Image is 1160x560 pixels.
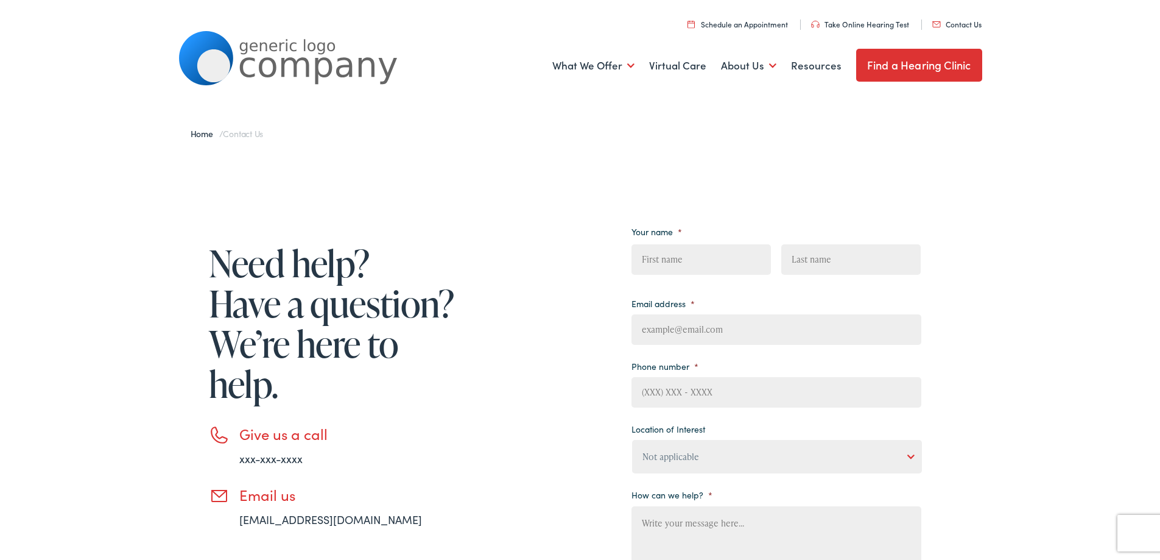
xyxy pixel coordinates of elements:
[932,19,982,29] a: Contact Us
[721,43,776,88] a: About Us
[631,298,695,309] label: Email address
[631,314,921,345] input: example@email.com
[239,486,459,504] h3: Email us
[791,43,842,88] a: Resources
[209,243,459,404] h1: Need help? Have a question? We’re here to help.
[631,424,705,434] label: Location of Interest
[191,127,264,140] span: /
[239,512,422,527] a: [EMAIL_ADDRESS][DOMAIN_NAME]
[552,43,634,88] a: What We Offer
[239,451,303,466] a: xxx-xxx-xxxx
[631,244,771,275] input: First name
[856,49,982,82] a: Find a Hearing Clinic
[687,20,695,28] img: utility icon
[781,244,921,275] input: Last name
[932,21,941,27] img: utility icon
[631,361,698,372] label: Phone number
[649,43,706,88] a: Virtual Care
[223,127,263,140] span: Contact Us
[811,19,909,29] a: Take Online Hearing Test
[239,425,459,443] h3: Give us a call
[631,489,712,500] label: How can we help?
[811,21,820,28] img: utility icon
[687,19,788,29] a: Schedule an Appointment
[631,377,921,408] input: (XXX) XXX - XXXX
[631,226,682,237] label: Your name
[191,127,219,140] a: Home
